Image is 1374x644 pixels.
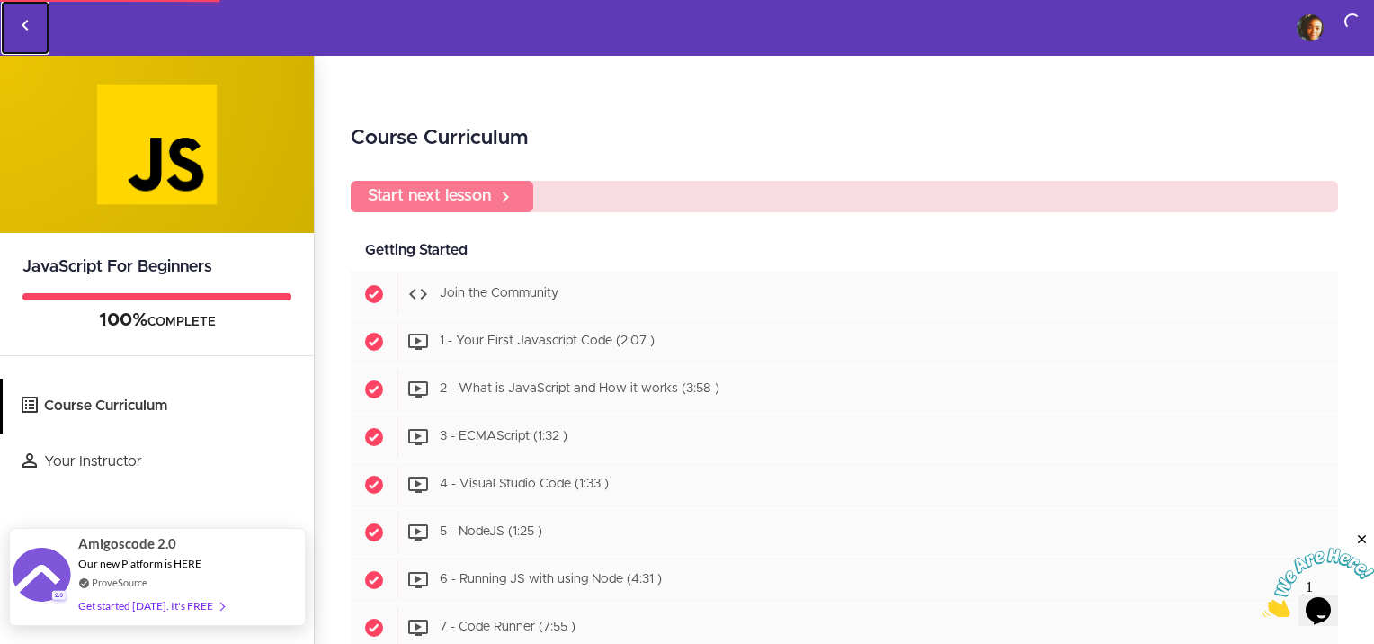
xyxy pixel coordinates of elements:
span: Completed item [351,271,397,318]
img: fimbiav@gmail.com [1297,14,1324,41]
span: 3 - ECMAScript (1:32 ) [440,431,567,443]
a: Completed item 2 - What is JavaScript and How it works (3:58 ) [351,366,1338,413]
a: Completed item 3 - ECMAScript (1:32 ) [351,414,1338,461]
img: provesource social proof notification image [13,548,71,606]
span: 5 - NodeJS (1:25 ) [440,526,542,539]
a: Your Instructor [3,434,314,489]
span: Our new Platform is HERE [78,557,201,570]
a: Completed item 6 - Running JS with using Node (4:31 ) [351,557,1338,604]
a: Completed item 1 - Your First Javascript Code (2:07 ) [351,318,1338,365]
svg: Back to courses [14,14,36,36]
span: 1 [7,7,14,22]
a: Course Curriculum [3,379,314,434]
span: Completed item [351,509,397,556]
span: 6 - Running JS with using Node (4:31 ) [440,574,662,586]
span: Completed item [351,366,397,413]
a: Completed item 4 - Visual Studio Code (1:33 ) [351,461,1338,508]
h2: Course Curriculum [351,123,1338,154]
span: Completed item [351,461,397,508]
span: 100% [99,311,147,329]
div: COMPLETE [22,309,291,333]
div: Getting Started [351,230,1338,271]
span: 4 - Visual Studio Code (1:33 ) [440,479,609,491]
span: 7 - Code Runner (7:55 ) [440,622,575,634]
a: ProveSource [92,575,147,590]
span: Completed item [351,414,397,461]
a: Completed item 5 - NodeJS (1:25 ) [351,509,1338,556]
iframe: chat widget [1262,532,1374,617]
a: Completed item Join the Community [351,271,1338,318]
span: 2 - What is JavaScript and How it works (3:58 ) [440,383,719,396]
span: Join the Community [440,288,558,300]
span: 1 - Your First Javascript Code (2:07 ) [440,335,655,348]
span: Completed item [351,318,397,365]
span: Amigoscode 2.0 [78,533,176,554]
a: Back to courses [1,1,49,55]
div: Get started [DATE]. It's FREE [78,595,224,616]
span: Completed item [351,557,397,604]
